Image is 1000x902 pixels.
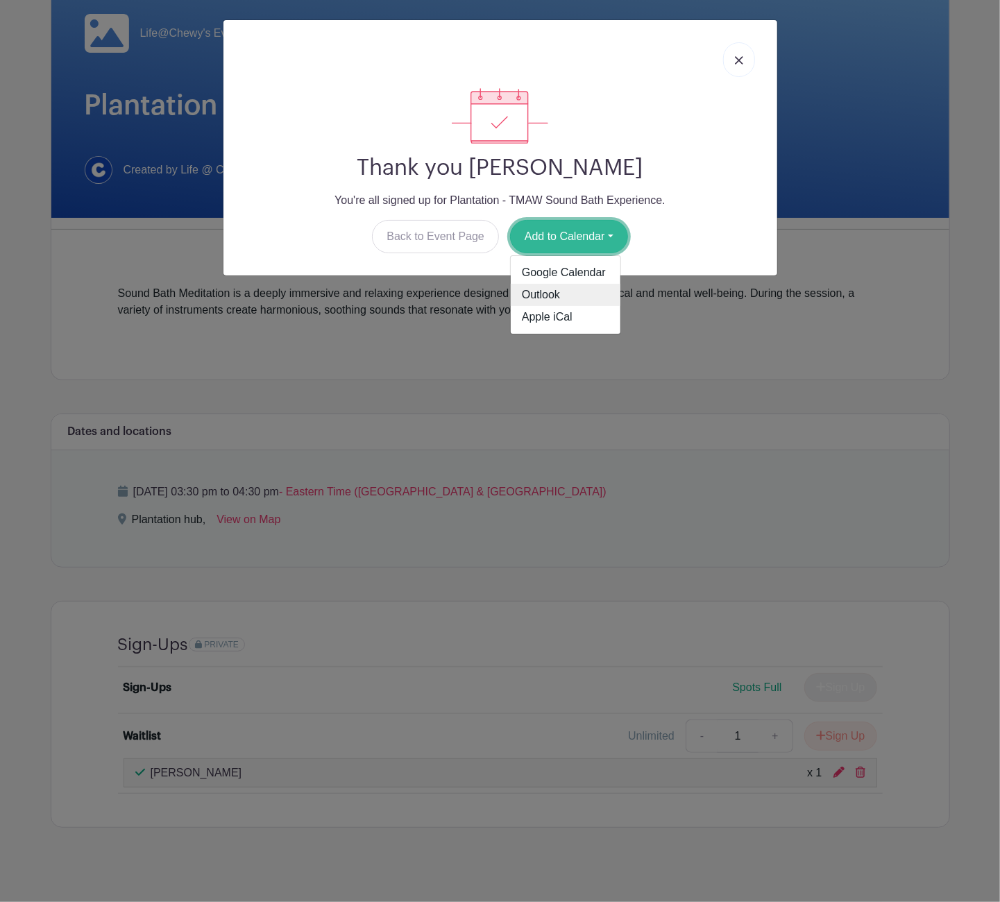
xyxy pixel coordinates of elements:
[511,284,620,306] a: Outlook
[735,56,743,65] img: close_button-5f87c8562297e5c2d7936805f587ecaba9071eb48480494691a3f1689db116b3.svg
[511,262,620,284] a: Google Calendar
[510,220,628,253] button: Add to Calendar
[235,155,766,181] h2: Thank you [PERSON_NAME]
[372,220,499,253] a: Back to Event Page
[452,88,548,144] img: signup_complete-c468d5dda3e2740ee63a24cb0ba0d3ce5d8a4ecd24259e683200fb1569d990c8.svg
[511,306,620,328] a: Apple iCal
[235,192,766,209] p: You're all signed up for Plantation - TMAW Sound Bath Experience.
